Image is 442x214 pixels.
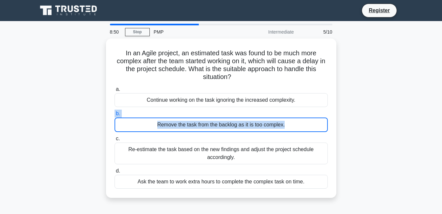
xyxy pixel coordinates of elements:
a: Stop [125,28,150,36]
div: 8:50 [106,25,125,39]
div: Ask the team to work extra hours to complete the complex task on time. [115,175,328,189]
div: Re-estimate the task based on the new findings and adjust the project schedule accordingly. [115,143,328,164]
div: PMP [150,25,240,39]
a: Register [365,6,394,14]
span: c. [116,136,120,141]
div: Remove the task from the backlog as it is too complex. [115,118,328,132]
div: 5/10 [298,25,336,39]
span: a. [116,86,120,92]
h5: In an Agile project, an estimated task was found to be much more complex after the team started w... [114,49,328,81]
div: Continue working on the task ignoring the increased complexity. [115,93,328,107]
div: Intermediate [240,25,298,39]
span: b. [116,111,120,116]
span: d. [116,168,120,174]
